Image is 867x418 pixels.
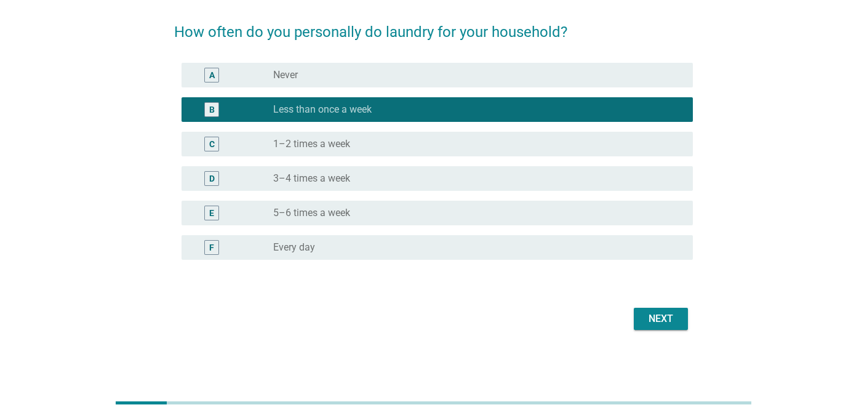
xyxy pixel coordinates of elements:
div: D [209,172,215,185]
label: 5–6 times a week [273,207,350,219]
div: B [209,103,215,116]
label: Less than once a week [273,103,372,116]
label: Every day [273,241,315,254]
label: 3–4 times a week [273,172,350,185]
h2: How often do you personally do laundry for your household? [174,9,693,43]
div: C [209,137,215,150]
div: A [209,68,215,81]
button: Next [634,308,688,330]
label: Never [273,69,298,81]
div: E [209,206,214,219]
label: 1–2 times a week [273,138,350,150]
div: F [209,241,214,254]
div: Next [644,311,678,326]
